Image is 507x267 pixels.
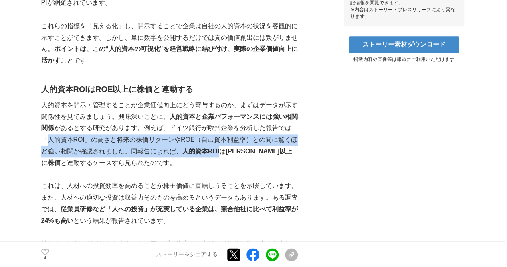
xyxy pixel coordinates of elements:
p: 掲載内容や画像等は報道にご利用いただけます [344,56,464,63]
strong: 人的資本と企業パフォーマンスには強い相関関係 [41,113,298,132]
p: これらの指標を「見える化」し、開示することで企業は自社の人的資本の状況を客観的に示すことができます。しかし、単に数字を公開するだけでは真の価値創出には繋がりません。 ことです。 [41,20,298,67]
strong: 人的資本ROIは[PERSON_NAME]以上に株価 [41,148,293,166]
strong: 従業員研修など「人への投資」が充実している企業は、競合他社に比べて利益率が24%も高い [41,206,298,224]
p: 4 [41,256,49,260]
p: ストーリーをシェアする [156,251,218,258]
p: 人的資本を開示・管理することが企業価値向上にどう寄与するのか、まずはデータが示す関係性を見てみましょう。興味深いことに、 があるとする研究があります。例えば、ドイツ銀行が欧州企業を分析した報告で... [41,100,298,169]
strong: 人的資本ROIはROE以上に株価と連動する [41,85,193,94]
p: これは、人材への投資効率を高めることが株主価値に直結しうることを示唆しています。 [41,180,298,192]
strong: ポイントは、この“人的資本の可視化”を経営戦略に結び付け、実際の企業価値向上に活かす [41,45,298,64]
a: ストーリー素材ダウンロード [349,36,459,53]
p: また、人材への適切な投資は収益力そのものを高めるというデータもあります。ある調査では、 という結果が報告されています​。 [41,192,298,226]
